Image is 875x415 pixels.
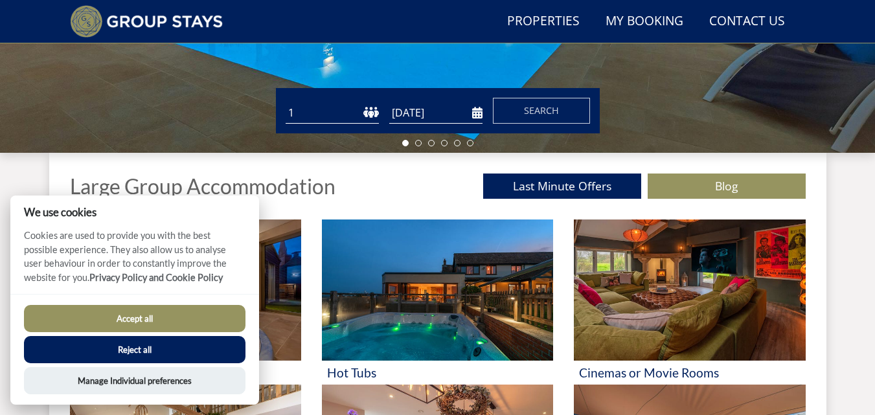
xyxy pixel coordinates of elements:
[524,104,559,117] span: Search
[600,7,688,36] a: My Booking
[502,7,585,36] a: Properties
[10,206,259,218] h2: We use cookies
[322,219,553,361] img: 'Hot Tubs' - Large Group Accommodation Holiday Ideas
[10,229,259,294] p: Cookies are used to provide you with the best possible experience. They also allow us to analyse ...
[579,366,800,379] h3: Cinemas or Movie Rooms
[574,219,805,385] a: 'Cinemas or Movie Rooms' - Large Group Accommodation Holiday Ideas Cinemas or Movie Rooms
[322,219,553,385] a: 'Hot Tubs' - Large Group Accommodation Holiday Ideas Hot Tubs
[24,336,245,363] button: Reject all
[648,174,806,199] a: Blog
[70,5,223,38] img: Group Stays
[70,175,335,197] h1: Large Group Accommodation
[24,367,245,394] button: Manage Individual preferences
[89,272,223,283] a: Privacy Policy and Cookie Policy
[389,102,483,124] input: Arrival Date
[704,7,790,36] a: Contact Us
[574,219,805,361] img: 'Cinemas or Movie Rooms' - Large Group Accommodation Holiday Ideas
[24,305,245,332] button: Accept all
[483,174,641,199] a: Last Minute Offers
[327,366,548,379] h3: Hot Tubs
[493,98,590,124] button: Search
